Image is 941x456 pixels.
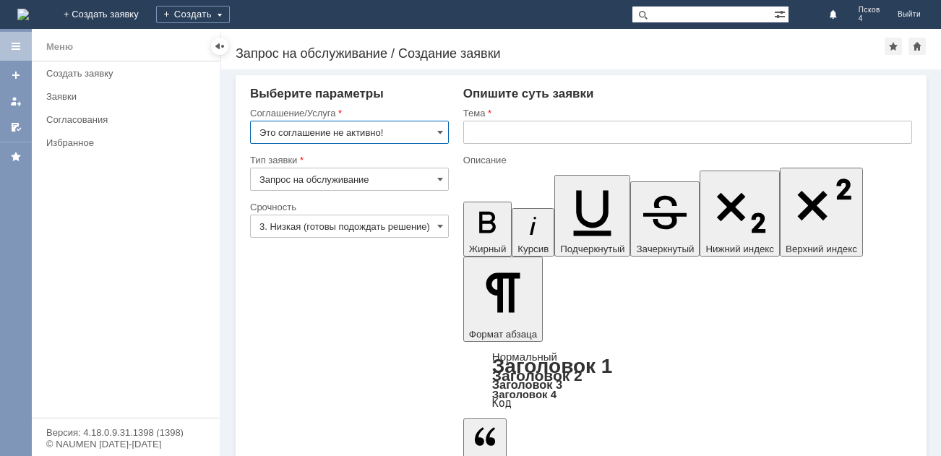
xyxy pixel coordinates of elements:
[211,38,228,55] div: Скрыть меню
[463,155,909,165] div: Описание
[492,367,583,384] a: Заголовок 2
[463,87,594,100] span: Опишите суть заявки
[46,68,211,79] div: Создать заявку
[46,38,73,56] div: Меню
[859,14,880,23] span: 4
[492,397,512,410] a: Код
[250,155,446,165] div: Тип заявки
[463,202,512,257] button: Жирный
[46,137,195,148] div: Избранное
[46,114,211,125] div: Согласования
[46,428,205,437] div: Версия: 4.18.0.9.31.1398 (1398)
[469,244,507,254] span: Жирный
[700,171,780,257] button: Нижний индекс
[4,116,27,139] a: Мои согласования
[774,7,789,20] span: Расширенный поиск
[463,257,543,342] button: Формат абзаца
[492,378,562,391] a: Заголовок 3
[560,244,624,254] span: Подчеркнутый
[46,439,205,449] div: © NAUMEN [DATE]-[DATE]
[250,108,446,118] div: Соглашение/Услуга
[908,38,926,55] div: Сделать домашней страницей
[4,64,27,87] a: Создать заявку
[463,352,912,408] div: Формат абзаца
[492,355,613,377] a: Заголовок 1
[636,244,694,254] span: Зачеркнутый
[40,108,217,131] a: Согласования
[492,388,557,400] a: Заголовок 4
[780,168,863,257] button: Верхний индекс
[885,38,902,55] div: Добавить в избранное
[17,9,29,20] a: Перейти на домашнюю страницу
[786,244,857,254] span: Верхний индекс
[517,244,549,254] span: Курсив
[469,329,537,340] span: Формат абзаца
[250,87,384,100] span: Выберите параметры
[236,46,885,61] div: Запрос на обслуживание / Создание заявки
[40,85,217,108] a: Заявки
[46,91,211,102] div: Заявки
[4,90,27,113] a: Мои заявки
[250,202,446,212] div: Срочность
[463,108,909,118] div: Тема
[554,175,630,257] button: Подчеркнутый
[156,6,230,23] div: Создать
[512,208,554,257] button: Курсив
[859,6,880,14] span: Псков
[17,9,29,20] img: logo
[630,181,700,257] button: Зачеркнутый
[40,62,217,85] a: Создать заявку
[492,350,557,363] a: Нормальный
[705,244,774,254] span: Нижний индекс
